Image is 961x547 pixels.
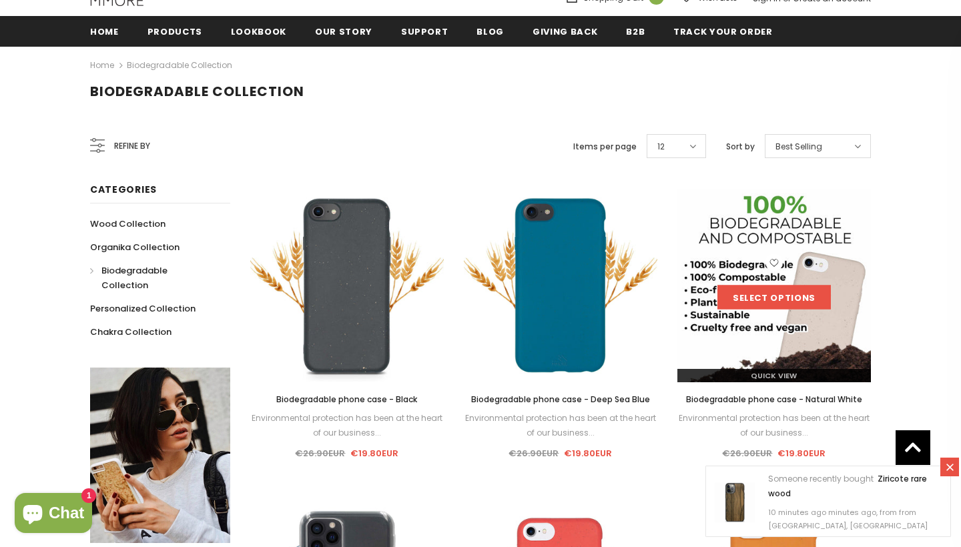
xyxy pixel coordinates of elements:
[90,241,180,253] span: Organika Collection
[90,259,216,297] a: Biodegradable Collection
[147,16,202,46] a: Products
[315,25,372,38] span: Our Story
[114,139,150,153] span: Refine by
[90,212,166,235] a: Wood Collection
[751,370,797,381] span: Quick View
[533,25,597,38] span: Giving back
[295,447,345,460] span: €26.90EUR
[564,447,612,460] span: €19.80EUR
[533,16,597,46] a: Giving back
[677,189,871,382] img: Compostable Phone Case Biodegrading in Dirt
[90,297,196,320] a: Personalized Collection
[657,140,665,153] span: 12
[677,411,871,440] div: Environmental protection has been at the heart of our business...
[476,25,504,38] span: Blog
[777,447,826,460] span: €19.80EUR
[626,16,645,46] a: B2B
[673,16,772,46] a: Track your order
[90,326,172,338] span: Chakra Collection
[250,392,444,407] a: Biodegradable phone case - Black
[476,16,504,46] a: Blog
[350,447,398,460] span: €19.80EUR
[726,140,755,153] label: Sort by
[250,411,444,440] div: Environmental protection has been at the heart of our business...
[90,235,180,259] a: Organika Collection
[90,302,196,315] span: Personalized Collection
[768,507,928,531] span: 10 minutes ago minutes ago, from from [GEOGRAPHIC_DATA], [GEOGRAPHIC_DATA]
[626,25,645,38] span: B2B
[775,140,822,153] span: Best Selling
[509,447,559,460] span: €26.90EUR
[717,286,831,310] a: Select options
[401,25,448,38] span: support
[147,25,202,38] span: Products
[677,369,871,382] a: Quick View
[686,394,862,405] span: Biodegradable phone case - Natural White
[11,493,96,536] inbox-online-store-chat: Shopify online store chat
[276,394,417,405] span: Biodegradable phone case - Black
[90,57,114,73] a: Home
[768,473,874,484] span: Someone recently bought
[90,82,304,101] span: Biodegradable Collection
[464,411,657,440] div: Environmental protection has been at the heart of our business...
[90,217,166,230] span: Wood Collection
[101,264,168,292] span: Biodegradable Collection
[464,392,657,407] a: Biodegradable phone case - Deep Sea Blue
[401,16,448,46] a: support
[722,447,772,460] span: €26.90EUR
[231,16,286,46] a: Lookbook
[127,59,232,71] a: Biodegradable Collection
[90,320,172,344] a: Chakra Collection
[673,25,772,38] span: Track your order
[471,394,650,405] span: Biodegradable phone case - Deep Sea Blue
[90,183,157,196] span: Categories
[231,25,286,38] span: Lookbook
[573,140,637,153] label: Items per page
[315,16,372,46] a: Our Story
[90,25,119,38] span: Home
[90,16,119,46] a: Home
[677,392,871,407] a: Biodegradable phone case - Natural White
